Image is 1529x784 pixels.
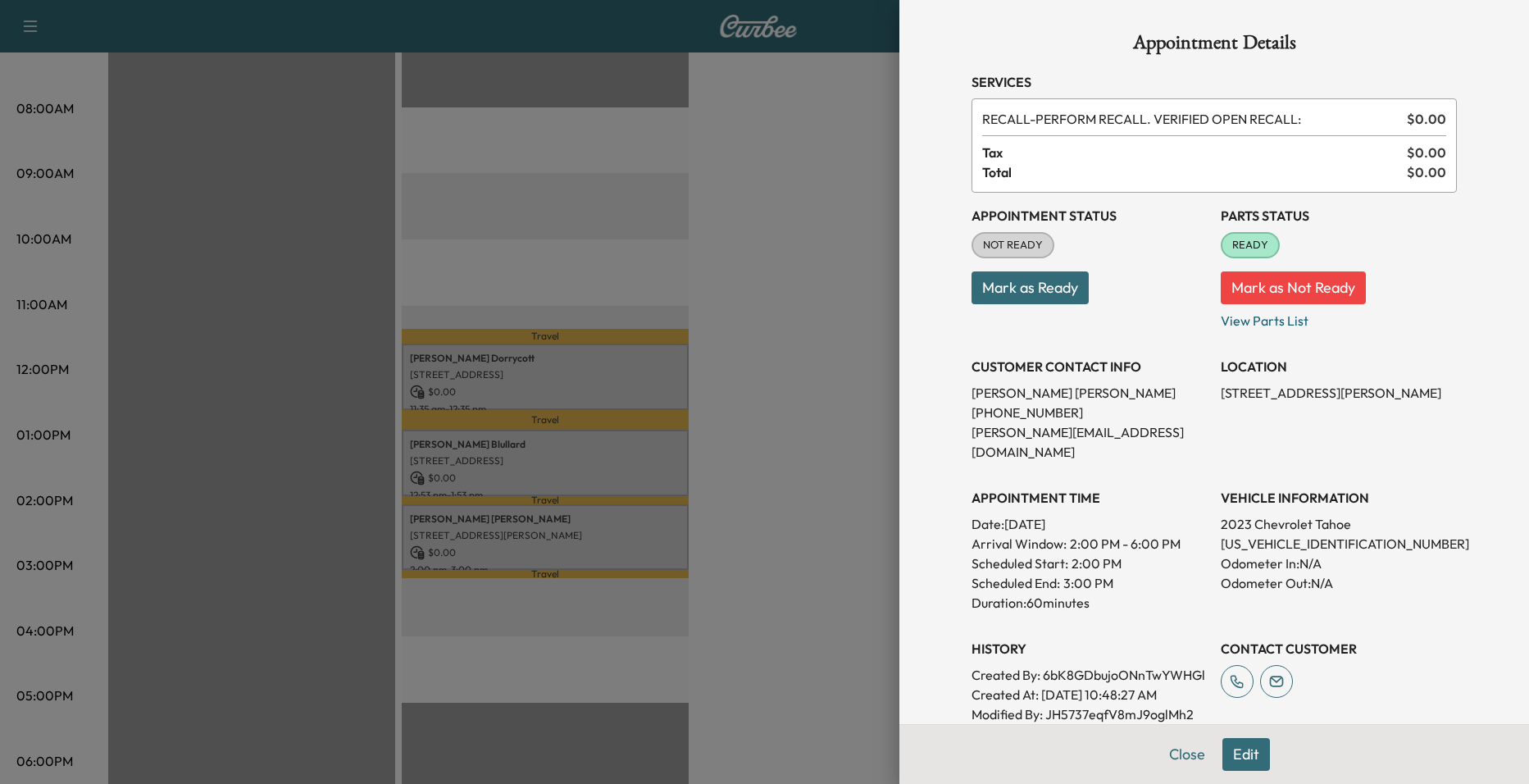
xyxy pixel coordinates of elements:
[982,143,1407,162] span: Tax
[972,573,1060,593] p: Scheduled End:
[972,33,1457,59] h1: Appointment Details
[982,162,1407,182] span: Total
[972,554,1068,573] p: Scheduled Start:
[972,271,1089,304] button: Mark as Ready
[1221,554,1457,573] p: Odometer In: N/A
[1407,109,1446,129] span: $ 0.00
[1407,143,1446,162] span: $ 0.00
[1221,639,1457,659] h3: CONTACT CUSTOMER
[972,488,1208,508] h3: APPOINTMENT TIME
[973,237,1053,253] span: NOT READY
[1221,514,1457,534] p: 2023 Chevrolet Tahoe
[1221,271,1366,304] button: Mark as Not Ready
[972,422,1208,462] p: [PERSON_NAME][EMAIL_ADDRESS][DOMAIN_NAME]
[972,72,1457,92] h3: Services
[1221,534,1457,554] p: [US_VEHICLE_IDENTIFICATION_NUMBER]
[1221,357,1457,376] h3: LOCATION
[1158,738,1216,771] button: Close
[1222,237,1278,253] span: READY
[972,514,1208,534] p: Date: [DATE]
[1063,573,1113,593] p: 3:00 PM
[972,704,1208,724] p: Modified By : JH5737eqfV8mJ9oglMh2
[1221,304,1457,330] p: View Parts List
[1070,534,1181,554] span: 2:00 PM - 6:00 PM
[1407,162,1446,182] span: $ 0.00
[972,593,1208,613] p: Duration: 60 minutes
[1221,383,1457,403] p: [STREET_ADDRESS][PERSON_NAME]
[1221,206,1457,226] h3: Parts Status
[972,665,1208,685] p: Created By : 6bK8GDbujoONnTwYWHGl
[972,639,1208,659] h3: History
[972,534,1208,554] p: Arrival Window:
[972,206,1208,226] h3: Appointment Status
[982,109,1400,129] span: PERFORM RECALL. VERIFIED OPEN RECALL:
[1221,488,1457,508] h3: VEHICLE INFORMATION
[972,403,1208,422] p: [PHONE_NUMBER]
[972,383,1208,403] p: [PERSON_NAME] [PERSON_NAME]
[972,357,1208,376] h3: CUSTOMER CONTACT INFO
[1222,738,1270,771] button: Edit
[1072,554,1122,573] p: 2:00 PM
[972,685,1208,704] p: Created At : [DATE] 10:48:27 AM
[1221,573,1457,593] p: Odometer Out: N/A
